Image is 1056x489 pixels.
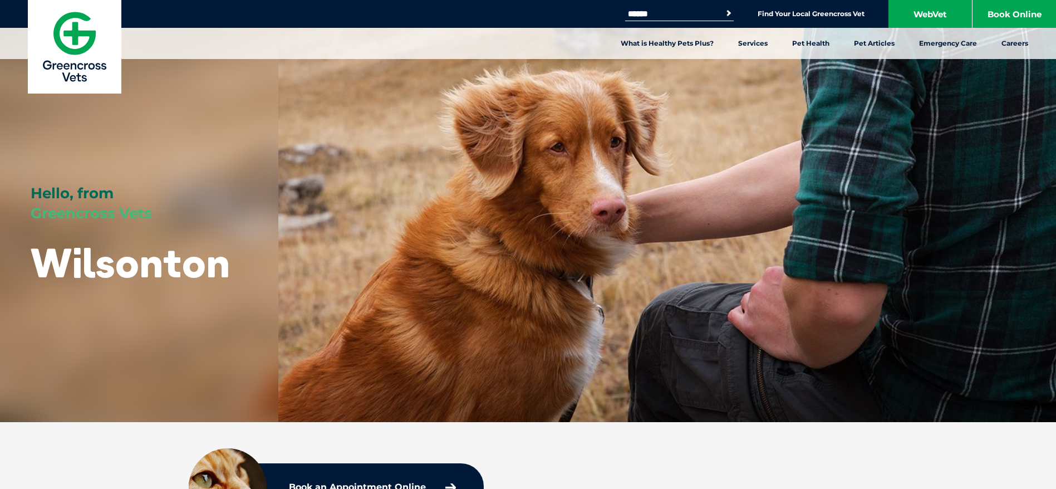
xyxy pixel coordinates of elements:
[989,28,1040,59] a: Careers
[758,9,865,18] a: Find Your Local Greencross Vet
[31,204,152,222] span: Greencross Vets
[31,241,230,285] h1: Wilsonton
[907,28,989,59] a: Emergency Care
[608,28,726,59] a: What is Healthy Pets Plus?
[723,8,734,19] button: Search
[780,28,842,59] a: Pet Health
[842,28,907,59] a: Pet Articles
[726,28,780,59] a: Services
[31,184,114,202] span: Hello, from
